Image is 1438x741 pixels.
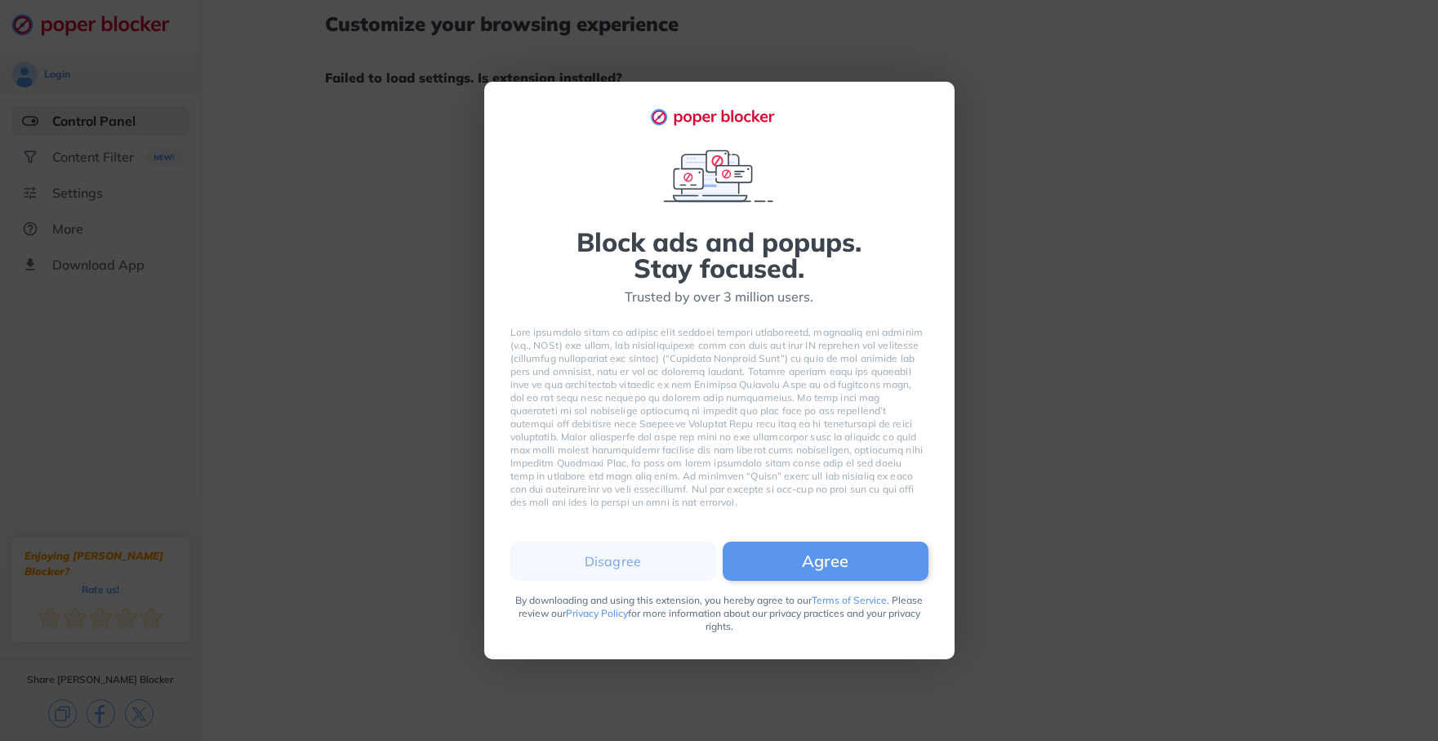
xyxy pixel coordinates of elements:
a: Terms of Service [812,594,887,606]
div: Stay focused. [634,255,804,281]
img: logo [650,108,789,126]
button: Agree [723,542,928,581]
div: Trusted by over 3 million users. [625,288,813,306]
div: Block ads and popups. [577,229,861,255]
div: Lore ipsumdolo sitam co adipisc elit seddoei tempori utlaboreetd, magnaaliq eni adminim (v.q., NO... [510,326,928,509]
div: By downloading and using this extension, you hereby agree to our . Please review our for more inf... [510,594,928,633]
button: Disagree [510,542,716,581]
a: Privacy Policy [566,607,628,619]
